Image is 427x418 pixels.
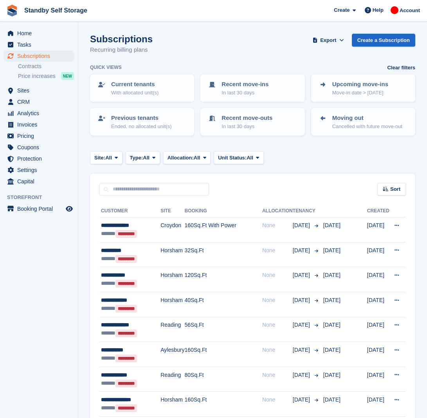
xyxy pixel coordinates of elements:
span: Sites [17,85,64,96]
td: Horsham [160,267,184,292]
td: 40Sq.Ft [185,292,262,317]
td: [DATE] [367,292,389,317]
a: menu [4,165,74,176]
span: All [105,154,112,162]
th: Customer [99,205,160,217]
a: Recent move-ins In last 30 days [201,75,304,101]
td: [DATE] [367,342,389,367]
span: Booking Portal [17,203,64,214]
div: None [262,396,293,404]
span: [DATE] [323,396,341,403]
th: Tenancy [293,205,320,217]
a: Preview store [65,204,74,214]
a: Upcoming move-ins Move-in date > [DATE] [312,75,414,101]
a: Create a Subscription [352,34,415,47]
button: Unit Status: All [214,151,263,164]
span: Analytics [17,108,64,119]
a: Recent move-outs In last 30 days [201,109,304,135]
td: [DATE] [367,367,389,392]
span: [DATE] [323,372,341,378]
th: Site [160,205,184,217]
td: [DATE] [367,267,389,292]
td: Reading [160,317,184,342]
td: [DATE] [367,242,389,267]
a: menu [4,39,74,50]
p: Recent move-outs [222,114,272,123]
a: menu [4,119,74,130]
span: All [143,154,150,162]
span: [DATE] [293,371,312,379]
button: Export [311,34,346,47]
span: [DATE] [293,296,312,304]
a: menu [4,28,74,39]
div: None [262,321,293,329]
p: Move-in date > [DATE] [332,89,388,97]
span: [DATE] [323,247,341,253]
span: Account [400,7,420,14]
span: Tasks [17,39,64,50]
td: 160Sq.Ft With Power [185,217,262,242]
span: Price increases [18,72,56,80]
a: menu [4,176,74,187]
th: Created [367,205,389,217]
span: All [194,154,200,162]
span: Site: [94,154,105,162]
td: [DATE] [367,217,389,242]
div: None [262,271,293,279]
a: Previous tenants Ended, no allocated unit(s) [91,109,193,135]
span: Home [17,28,64,39]
p: In last 30 days [222,89,268,97]
td: Reading [160,367,184,392]
a: Price increases NEW [18,72,74,80]
th: Booking [185,205,262,217]
p: Current tenants [111,80,159,89]
div: NEW [61,72,74,80]
button: Site: All [90,151,123,164]
td: Horsham [160,242,184,267]
a: menu [4,130,74,141]
span: All [247,154,253,162]
td: Horsham [160,292,184,317]
span: Export [320,36,336,44]
p: Previous tenants [111,114,172,123]
a: menu [4,51,74,62]
td: 32Sq.Ft [185,242,262,267]
button: Type: All [126,151,160,164]
span: [DATE] [293,346,312,354]
div: None [262,221,293,230]
span: [DATE] [323,322,341,328]
p: In last 30 days [222,123,272,130]
td: Aylesbury [160,342,184,367]
a: Clear filters [387,64,415,72]
span: [DATE] [293,271,312,279]
td: 120Sq.Ft [185,267,262,292]
div: None [262,371,293,379]
td: 160Sq.Ft [185,342,262,367]
td: Croydon [160,217,184,242]
a: menu [4,85,74,96]
a: Standby Self Storage [21,4,90,17]
a: Current tenants With allocated unit(s) [91,75,193,101]
a: Contracts [18,63,74,70]
th: Allocation [262,205,293,217]
span: Help [373,6,384,14]
h1: Subscriptions [90,34,153,44]
p: With allocated unit(s) [111,89,159,97]
p: Recent move-ins [222,80,268,89]
td: Horsham [160,392,184,417]
a: menu [4,108,74,119]
td: 56Sq.Ft [185,317,262,342]
p: Ended, no allocated unit(s) [111,123,172,130]
span: [DATE] [293,321,312,329]
span: Capital [17,176,64,187]
h6: Quick views [90,64,122,71]
span: Sort [390,185,400,193]
a: menu [4,203,74,214]
span: Coupons [17,142,64,153]
span: Type: [130,154,143,162]
td: 80Sq.Ft [185,367,262,392]
span: Subscriptions [17,51,64,62]
p: Recurring billing plans [90,45,153,54]
span: Pricing [17,130,64,141]
p: Cancelled with future move-out [332,123,402,130]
